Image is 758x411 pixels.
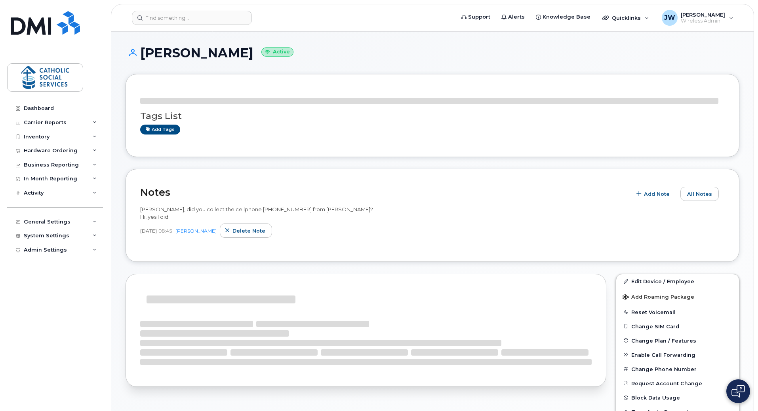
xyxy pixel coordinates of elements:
[631,337,696,343] span: Change Plan / Features
[631,187,676,201] button: Add Note
[631,352,695,358] span: Enable Call Forwarding
[687,190,712,198] span: All Notes
[140,206,373,220] span: [PERSON_NAME], did you collect the cellphone [PHONE_NUMBER] from [PERSON_NAME]? Hi, yes I did.
[158,227,172,234] span: 08:45
[616,274,739,288] a: Edit Device / Employee
[731,385,745,398] img: Open chat
[616,305,739,319] button: Reset Voicemail
[616,390,739,405] button: Block Data Usage
[616,348,739,362] button: Enable Call Forwarding
[616,319,739,333] button: Change SIM Card
[261,47,293,57] small: Active
[616,333,739,348] button: Change Plan / Features
[232,227,265,235] span: Delete note
[616,362,739,376] button: Change Phone Number
[616,288,739,305] button: Add Roaming Package
[220,223,272,238] button: Delete note
[644,190,670,198] span: Add Note
[616,376,739,390] button: Request Account Change
[140,125,180,134] a: Add tags
[126,46,739,60] h1: [PERSON_NAME]
[175,228,217,234] a: [PERSON_NAME]
[680,187,719,201] button: All Notes
[140,111,725,121] h3: Tags List
[140,227,157,234] span: [DATE]
[623,294,694,301] span: Add Roaming Package
[140,186,627,198] h2: Notes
